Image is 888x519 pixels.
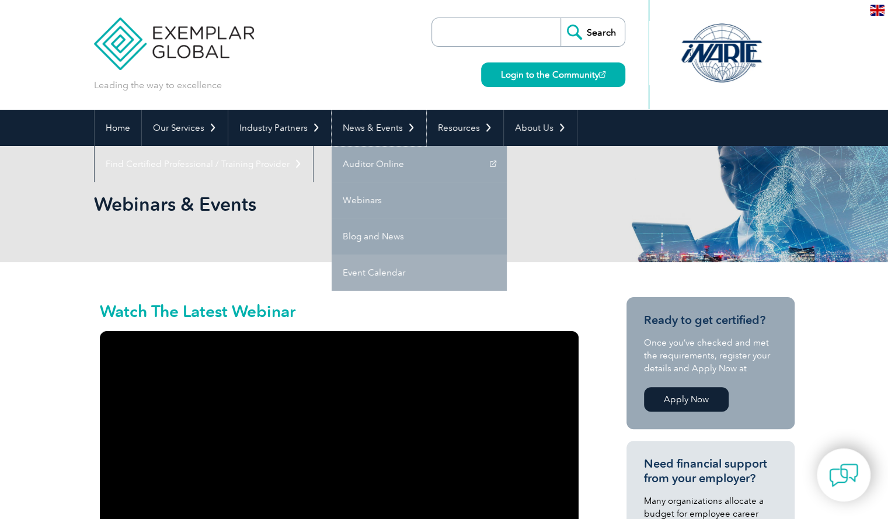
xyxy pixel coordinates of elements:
h1: Webinars & Events [94,193,542,215]
a: Event Calendar [332,255,507,291]
a: Resources [427,110,503,146]
h3: Need financial support from your employer? [644,457,777,486]
a: Webinars [332,182,507,218]
img: contact-chat.png [829,461,858,490]
img: open_square.png [599,71,605,78]
a: Apply Now [644,387,729,412]
a: Industry Partners [228,110,331,146]
a: Find Certified Professional / Training Provider [95,146,313,182]
h2: Watch The Latest Webinar [100,303,579,319]
a: Our Services [142,110,228,146]
input: Search [560,18,625,46]
a: Blog and News [332,218,507,255]
a: Home [95,110,141,146]
h3: Ready to get certified? [644,313,777,328]
a: Login to the Community [481,62,625,87]
img: en [870,5,884,16]
a: Auditor Online [332,146,507,182]
p: Once you’ve checked and met the requirements, register your details and Apply Now at [644,336,777,375]
a: News & Events [332,110,426,146]
a: About Us [504,110,577,146]
p: Leading the way to excellence [94,79,222,92]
